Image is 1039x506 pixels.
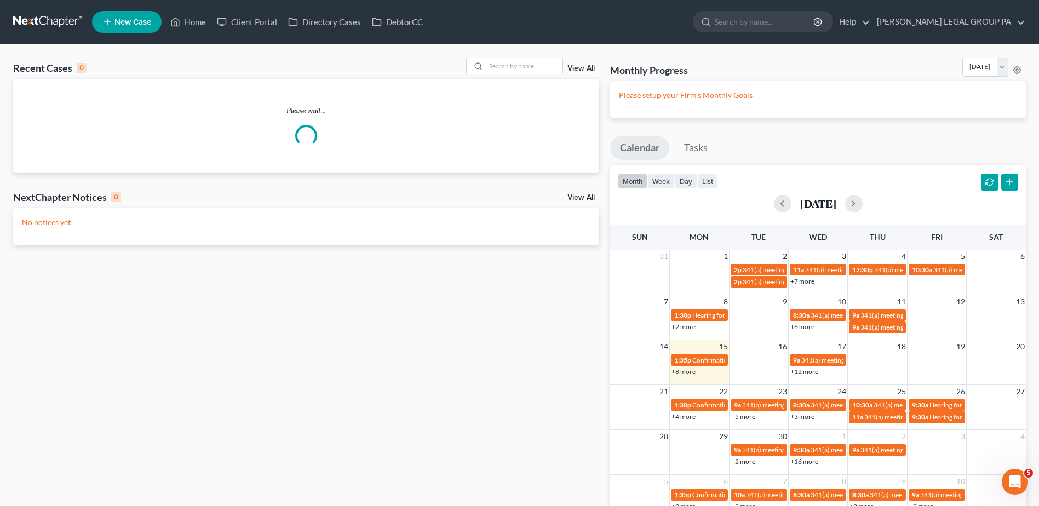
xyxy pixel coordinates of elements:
span: 9 [900,475,907,488]
span: 6 [1019,250,1026,263]
a: +4 more [671,412,696,421]
span: 9 [782,295,788,308]
span: 20 [1015,340,1026,353]
span: 341(a) meeting for [PERSON_NAME] [864,413,970,421]
span: 21 [658,385,669,398]
span: 8:30a [793,491,810,499]
span: 7 [782,475,788,488]
span: 341(a) meeting for [PERSON_NAME] & [PERSON_NAME] [743,278,906,286]
span: 9:30a [912,413,928,421]
span: 341(a) meeting for [PERSON_NAME] [874,401,979,409]
span: 1 [722,250,729,263]
span: 9a [852,311,859,319]
span: 2p [734,278,742,286]
span: 10 [836,295,847,308]
span: 1:30p [674,311,691,319]
h2: [DATE] [800,198,836,209]
span: 15 [718,340,729,353]
span: Confirmation hearing for [PERSON_NAME] & [PERSON_NAME] [692,401,875,409]
span: 1:35p [674,356,691,364]
button: list [697,174,718,188]
p: Please wait... [13,105,599,116]
span: 10a [734,491,745,499]
a: Tasks [674,136,717,160]
span: 18 [896,340,907,353]
span: 8 [722,295,729,308]
span: 12:30p [852,266,873,274]
span: 27 [1015,385,1026,398]
a: [PERSON_NAME] LEGAL GROUP PA [871,12,1025,32]
span: 11a [793,266,804,274]
input: Search by name... [715,12,815,32]
a: View All [567,65,595,72]
iframe: Intercom live chat [1002,469,1028,495]
span: 9a [852,446,859,454]
span: 2p [734,266,742,274]
a: +2 more [671,323,696,331]
span: 9a [852,323,859,331]
span: 4 [900,250,907,263]
span: Confirmation Hearing for [PERSON_NAME] [692,491,818,499]
span: 9a [793,356,800,364]
span: 9a [912,491,919,499]
p: Please setup your Firm's Monthly Goals [619,90,1017,101]
span: 1:35p [674,491,691,499]
span: 8 [841,475,847,488]
a: DebtorCC [366,12,428,32]
a: +7 more [790,277,814,285]
span: 5 [663,475,669,488]
span: 9a [734,401,741,409]
span: 2 [782,250,788,263]
span: 341(a) meeting for [PERSON_NAME] [746,491,852,499]
a: +3 more [790,412,814,421]
span: 341(a) meeting for [PERSON_NAME] [811,311,916,319]
span: 341(a) meeting for [PERSON_NAME] [933,266,1039,274]
span: Hearing for [PERSON_NAME] [692,311,778,319]
a: +2 more [731,457,755,465]
span: 10:30a [912,266,932,274]
span: 341(a) meeting for [PERSON_NAME] [742,401,848,409]
span: 26 [955,385,966,398]
span: 4 [1019,430,1026,443]
span: 9:30a [793,446,810,454]
a: Client Portal [211,12,283,32]
a: Help [834,12,870,32]
input: Search by name... [486,58,562,74]
span: 1:30p [674,401,691,409]
span: 341(a) meeting for [PERSON_NAME] & [PERSON_NAME] [743,266,906,274]
span: 30 [777,430,788,443]
span: 11a [852,413,863,421]
span: 341(a) meeting for [PERSON_NAME] & [PERSON_NAME] [801,356,965,364]
a: +5 more [731,412,755,421]
span: 341(a) meeting for [PERSON_NAME] [811,491,916,499]
span: 341(a) meeting for [PERSON_NAME] [860,311,966,319]
span: New Case [114,18,151,26]
span: 341(a) meeting for [PERSON_NAME] [811,446,916,454]
span: 3 [960,430,966,443]
span: 28 [658,430,669,443]
span: Sun [632,232,648,242]
span: Sat [989,232,1003,242]
span: 12 [955,295,966,308]
span: 341(a) meeting for [PERSON_NAME] [811,401,916,409]
span: 16 [777,340,788,353]
span: Fri [931,232,943,242]
button: month [618,174,647,188]
span: 5 [1024,469,1033,478]
a: View All [567,194,595,202]
span: 6 [722,475,729,488]
span: Tue [751,232,766,242]
span: Thu [870,232,886,242]
div: Recent Cases [13,61,87,74]
span: 23 [777,385,788,398]
span: 17 [836,340,847,353]
div: 0 [111,192,121,202]
a: Home [165,12,211,32]
span: 9a [734,446,741,454]
span: 341(a) meeting for [PERSON_NAME] [860,323,966,331]
span: 3 [841,250,847,263]
span: 9:30a [912,401,928,409]
span: 10 [955,475,966,488]
span: 19 [955,340,966,353]
span: Confirmation Hearing for [PERSON_NAME] & [PERSON_NAME] [692,356,876,364]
